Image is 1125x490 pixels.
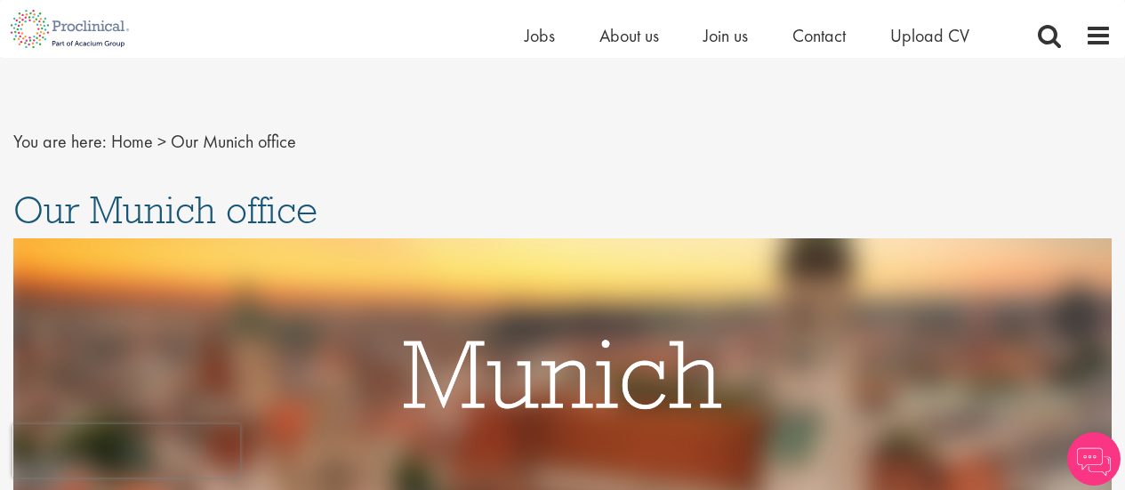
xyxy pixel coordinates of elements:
[111,130,153,153] a: breadcrumb link
[13,186,317,234] span: Our Munich office
[171,130,296,153] span: Our Munich office
[599,24,659,47] a: About us
[525,24,555,47] a: Jobs
[157,130,166,153] span: >
[1067,432,1121,486] img: Chatbot
[792,24,846,47] a: Contact
[703,24,748,47] a: Join us
[12,424,240,478] iframe: reCAPTCHA
[890,24,969,47] a: Upload CV
[13,130,107,153] span: You are here:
